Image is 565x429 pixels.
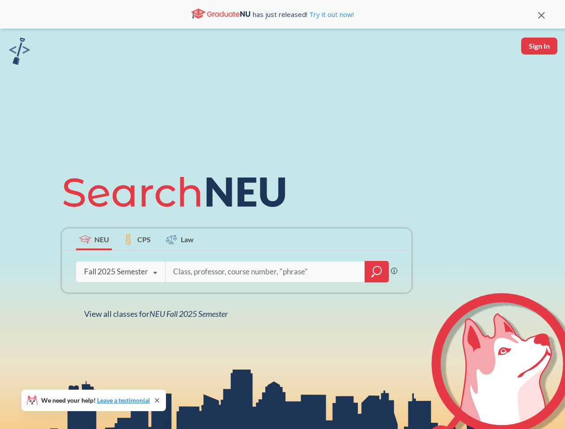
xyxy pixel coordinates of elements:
[9,38,30,65] img: sandbox logo
[307,10,354,19] a: Try it out now!
[371,265,382,278] svg: magnifying glass
[172,262,358,281] input: Class, professor, course number, "phrase"
[9,38,30,67] a: sandbox logo
[149,309,228,319] span: NEU Fall 2025 Semester
[137,234,151,244] span: CPS
[521,38,557,55] button: Sign In
[41,397,150,404] span: We need your help!
[84,267,148,277] div: Fall 2025 Semester
[94,234,109,244] span: NEU
[181,234,194,244] span: Law
[253,9,354,19] span: has just released!
[365,261,389,282] div: magnifying glass
[97,396,150,404] a: Leave a testimonial
[84,309,228,319] span: View all classes for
